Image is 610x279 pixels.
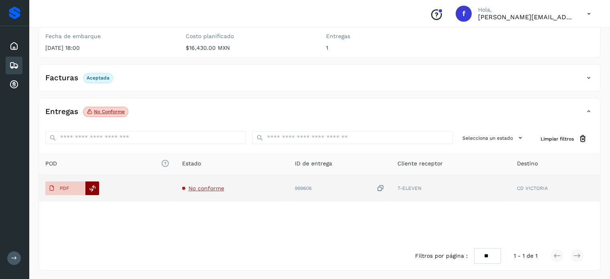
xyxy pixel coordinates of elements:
[186,33,313,40] label: Costo planificado
[541,135,574,143] span: Limpiar filtros
[45,45,173,51] p: [DATE] 18:00
[182,159,201,168] span: Estado
[188,185,224,191] span: No conforme
[391,175,510,202] td: 7-ELEVEN
[6,76,22,94] div: Cuentas por cobrar
[45,159,169,168] span: POD
[510,175,600,202] td: CD VICTORIA
[478,6,574,13] p: Hola,
[326,45,454,51] p: 1
[295,184,385,193] div: 999606
[415,252,468,260] span: Filtros por página :
[87,75,109,81] p: Aceptada
[534,131,594,146] button: Limpiar filtros
[478,13,574,21] p: flor.compean@gruporeyes.com.mx
[397,159,443,168] span: Cliente receptor
[85,181,99,195] div: Reemplazar POD
[45,33,173,40] label: Fecha de embarque
[45,181,85,195] button: PDF
[94,109,125,114] p: No conforme
[514,252,537,260] span: 1 - 1 de 1
[45,107,78,116] h4: Entregas
[45,73,78,83] h4: Facturas
[517,159,537,168] span: Destino
[326,33,454,40] label: Entregas
[39,105,600,125] div: EntregasNo conforme
[60,185,69,191] p: PDF
[295,159,332,168] span: ID de entrega
[6,37,22,55] div: Inicio
[459,131,528,145] button: Selecciona un estado
[6,57,22,74] div: Embarques
[186,45,313,51] p: $16,430.00 MXN
[39,71,600,91] div: FacturasAceptada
